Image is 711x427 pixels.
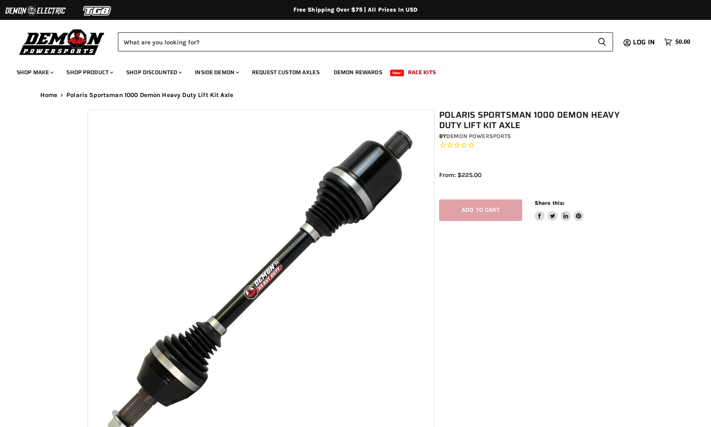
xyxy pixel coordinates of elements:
a: Demon Rewards [327,64,388,81]
span: From: $225.00 [439,171,481,179]
a: Log in [629,39,660,46]
img: Demon Electric Logo 2 [4,3,66,19]
a: Shop Product [60,64,118,81]
a: Home [40,92,58,99]
nav: Breadcrumbs [24,92,688,99]
input: Search [118,32,591,51]
a: Demon Powersports [446,133,511,140]
span: Polaris Sportsman 1000 Demon Heavy Duty Lift Kit Axle [66,92,233,99]
img: TGB Logo 2 [66,3,129,19]
span: Share this: [535,200,564,206]
span: New! [390,70,404,76]
div: by [439,132,628,141]
span: $0.00 [675,38,690,46]
ul: Main menu [10,61,688,81]
img: Demon Powersports [17,27,108,56]
a: Inside Demon [188,64,244,81]
h1: Polaris Sportsman 1000 Demon Heavy Duty Lift Kit Axle [439,110,628,131]
span: Rated 0.0 out of 5 stars 0 reviews [439,141,628,150]
a: $0.00 [660,36,694,48]
a: Shop Discounted [120,64,187,81]
span: Log in [633,37,655,47]
a: Race Kits [402,64,442,81]
form: Product [118,32,613,51]
aside: Share this: [535,199,584,221]
div: Free Shipping Over $75 | All Prices In USD [24,6,688,14]
a: Shop Make [10,64,59,81]
button: Search [591,32,613,51]
a: Request Custom Axles [246,64,326,81]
